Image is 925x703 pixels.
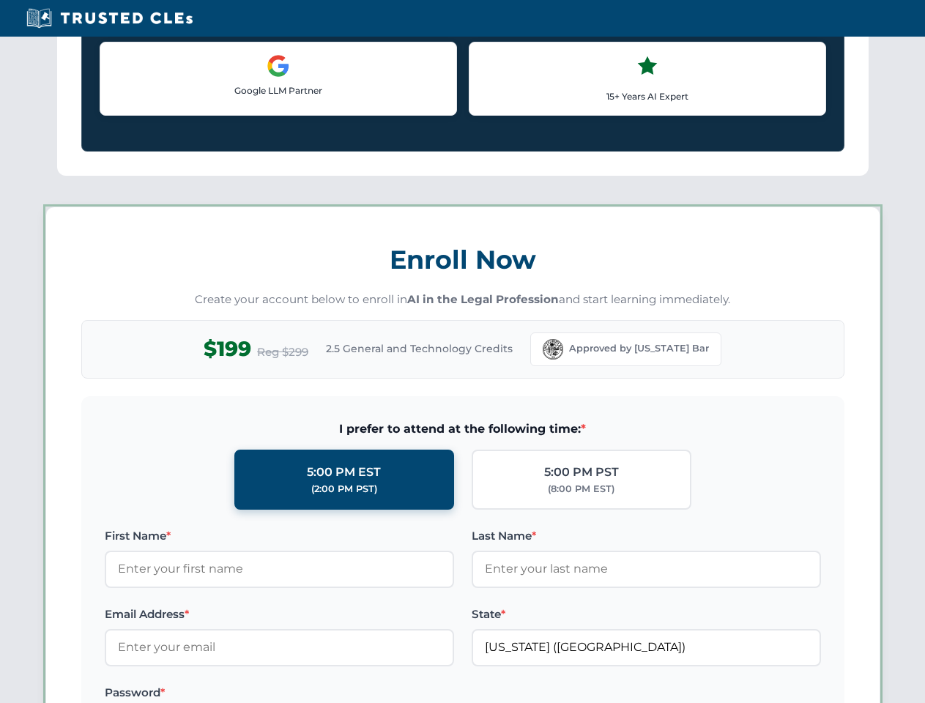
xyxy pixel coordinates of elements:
label: Last Name [472,527,821,545]
p: 15+ Years AI Expert [481,89,814,103]
img: Florida Bar [543,339,563,360]
input: Enter your first name [105,551,454,587]
input: Enter your last name [472,551,821,587]
span: $199 [204,332,251,365]
img: Trusted CLEs [22,7,197,29]
label: State [472,606,821,623]
span: 2.5 General and Technology Credits [326,341,513,357]
h3: Enroll Now [81,237,844,283]
p: Create your account below to enroll in and start learning immediately. [81,291,844,308]
div: (2:00 PM PST) [311,482,377,496]
img: Google [267,54,290,78]
div: 5:00 PM EST [307,463,381,482]
p: Google LLM Partner [112,83,445,97]
input: Florida (FL) [472,629,821,666]
label: First Name [105,527,454,545]
strong: AI in the Legal Profession [407,292,559,306]
span: I prefer to attend at the following time: [105,420,821,439]
span: Reg $299 [257,343,308,361]
span: Approved by [US_STATE] Bar [569,341,709,356]
label: Password [105,684,454,702]
label: Email Address [105,606,454,623]
input: Enter your email [105,629,454,666]
div: (8:00 PM EST) [548,482,614,496]
div: 5:00 PM PST [544,463,619,482]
